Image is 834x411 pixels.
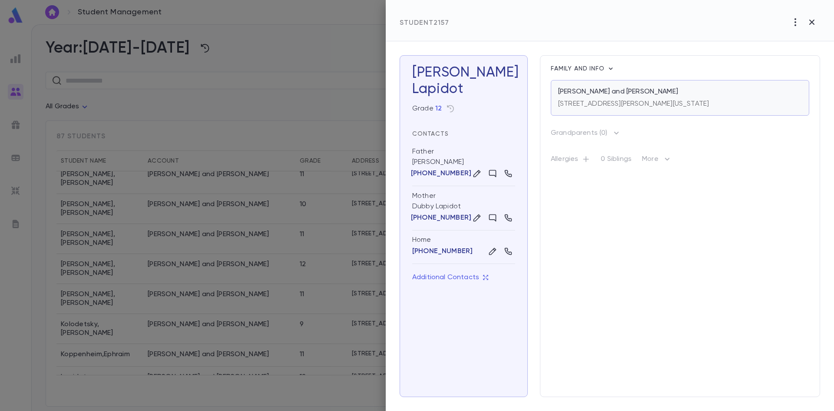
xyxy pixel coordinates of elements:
[551,126,621,140] button: Grandparents (0)
[412,191,436,200] div: Mother
[551,129,608,137] p: Grandparents ( 0 )
[412,236,515,244] div: Home
[412,147,434,156] div: Father
[411,169,471,178] p: [PHONE_NUMBER]
[412,142,515,186] div: [PERSON_NAME]
[412,169,470,178] button: [PHONE_NUMBER]
[558,100,709,108] p: [STREET_ADDRESS][PERSON_NAME][US_STATE]
[551,66,606,72] span: Family and info
[400,20,449,27] span: Student 2157
[435,104,442,113] button: 12
[412,81,515,97] div: Lapidot
[412,214,470,222] button: [PHONE_NUMBER]
[412,104,442,113] div: Grade
[412,269,489,286] button: Additional Contacts
[412,273,489,282] p: Additional Contacts
[601,155,632,167] p: 0 Siblings
[551,155,590,167] p: Allergies
[412,247,473,256] button: [PHONE_NUMBER]
[412,131,449,137] span: Contacts
[558,87,678,96] p: [PERSON_NAME] and [PERSON_NAME]
[412,64,515,97] h3: [PERSON_NAME]
[642,154,672,168] p: More
[411,214,471,222] p: [PHONE_NUMBER]
[412,186,515,231] div: Dubby Lapidot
